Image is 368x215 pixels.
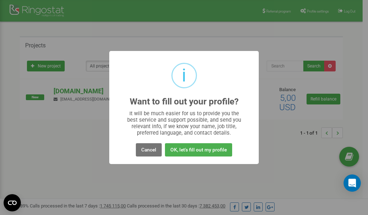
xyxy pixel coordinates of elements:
button: Cancel [136,143,162,156]
button: Open CMP widget [4,194,21,211]
div: It will be much easier for us to provide you the best service and support possible, and send you ... [124,110,245,136]
div: i [182,64,186,87]
div: Open Intercom Messenger [344,174,361,192]
h2: Want to fill out your profile? [130,97,239,107]
button: OK, let's fill out my profile [165,143,232,156]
